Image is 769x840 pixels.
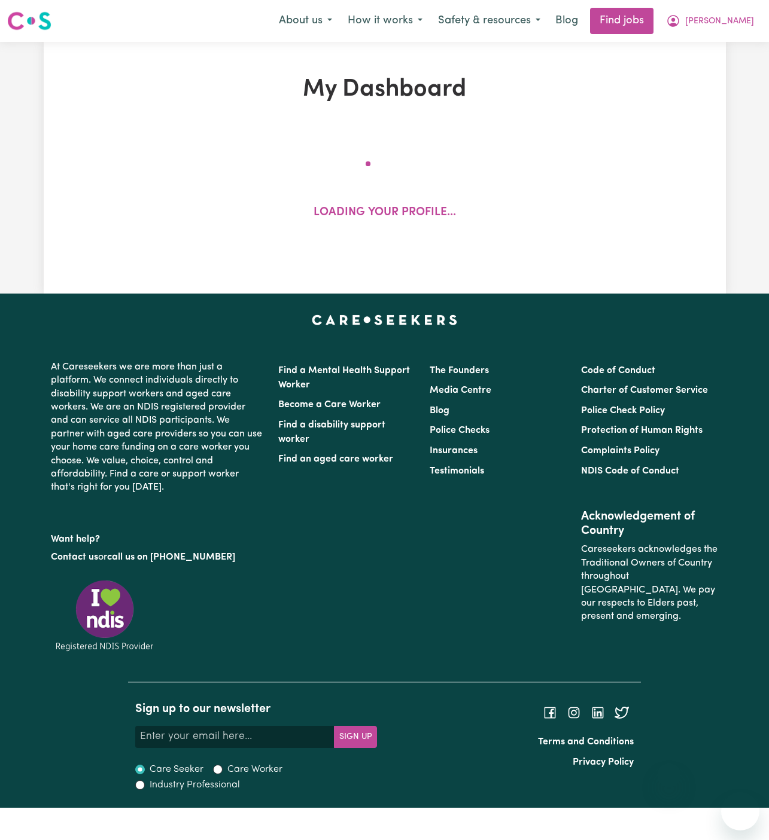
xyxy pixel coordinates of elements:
a: Terms and Conditions [538,737,634,747]
label: Care Seeker [150,762,203,777]
a: Become a Care Worker [278,400,381,410]
a: Police Checks [430,426,490,435]
span: [PERSON_NAME] [685,15,754,28]
a: Follow Careseekers on Twitter [615,707,629,717]
a: Police Check Policy [581,406,665,416]
p: Loading your profile... [314,204,456,222]
a: Complaints Policy [581,446,659,456]
a: Careseekers home page [312,315,457,325]
a: Find a disability support worker [278,420,385,444]
input: Enter your email here... [135,726,335,747]
a: Follow Careseekers on Instagram [567,707,581,717]
button: My Account [658,8,762,33]
h2: Sign up to our newsletter [135,702,377,716]
a: call us on [PHONE_NUMBER] [107,552,235,562]
a: Media Centre [430,386,491,395]
label: Industry Professional [150,778,240,792]
a: Insurances [430,446,478,456]
h1: My Dashboard [165,75,605,104]
p: Careseekers acknowledges the Traditional Owners of Country throughout [GEOGRAPHIC_DATA]. We pay o... [581,538,718,628]
a: Blog [430,406,449,416]
a: Blog [548,8,585,34]
a: NDIS Code of Conduct [581,466,679,476]
button: Safety & resources [430,8,548,33]
a: Follow Careseekers on LinkedIn [591,707,605,717]
p: or [51,546,264,569]
a: Find an aged care worker [278,454,393,464]
a: Protection of Human Rights [581,426,703,435]
a: Contact us [51,552,98,562]
label: Care Worker [227,762,282,777]
p: Want help? [51,528,264,546]
a: Find a Mental Health Support Worker [278,366,410,390]
button: Subscribe [334,726,377,747]
img: Registered NDIS provider [51,578,159,653]
a: Follow Careseekers on Facebook [543,707,557,717]
button: How it works [340,8,430,33]
a: Testimonials [430,466,484,476]
iframe: Button to launch messaging window [721,792,759,830]
a: Find jobs [590,8,654,34]
button: About us [271,8,340,33]
a: Code of Conduct [581,366,655,375]
h2: Acknowledgement of Country [581,509,718,538]
img: Careseekers logo [7,10,51,32]
a: The Founders [430,366,489,375]
iframe: Close message [657,763,681,787]
a: Charter of Customer Service [581,386,708,395]
a: Privacy Policy [573,757,634,767]
p: At Careseekers we are more than just a platform. We connect individuals directly to disability su... [51,356,264,499]
a: Careseekers logo [7,7,51,35]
